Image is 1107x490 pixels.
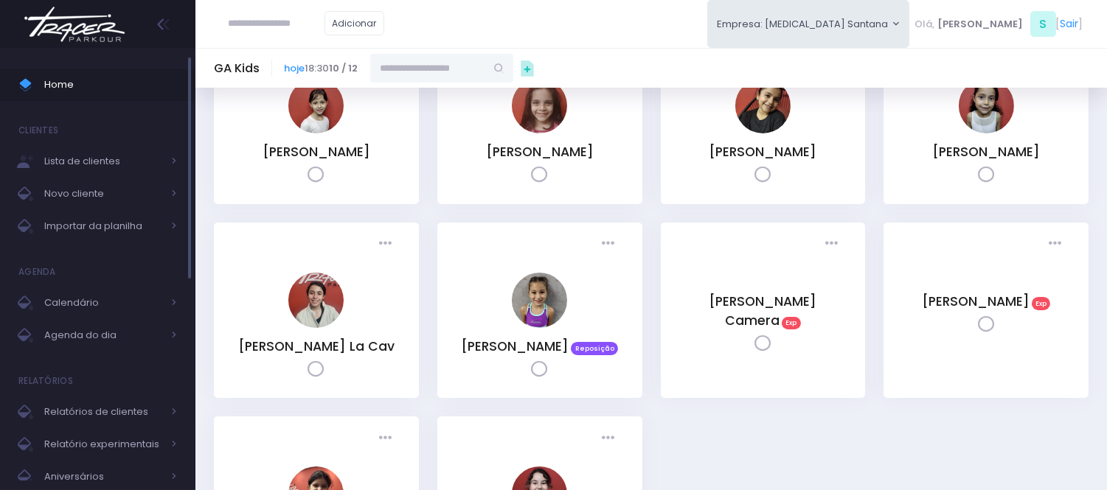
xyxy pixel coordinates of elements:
[288,123,344,137] a: Alice Fernandes Barraconi
[44,184,162,203] span: Novo cliente
[238,337,395,355] a: [PERSON_NAME] La Cav
[44,75,177,94] span: Home
[1061,16,1079,32] a: Sair
[512,273,567,328] img: Martina Caparroz Carmona
[214,61,260,76] h5: GA Kids
[263,143,370,161] a: [PERSON_NAME]
[288,78,344,133] img: Alice Fernandes Barraconi
[288,318,344,332] a: Maria Clara Camrgo La Cav
[44,402,162,421] span: Relatórios de clientes
[325,11,385,35] a: Adicionar
[44,467,162,486] span: Aniversários
[909,7,1089,41] div: [ ]
[1030,11,1056,37] span: S
[512,123,567,137] a: Flora Caroni de Araujo
[486,143,594,161] a: [PERSON_NAME]
[782,317,801,330] span: Exp
[922,293,1030,310] a: [PERSON_NAME]
[735,123,791,137] a: Livia Baião Gomes
[959,123,1014,137] a: Manuela Zuquette
[285,61,358,76] span: 18:30
[512,78,567,133] img: Flora Caroni de Araujo
[709,293,816,329] a: [PERSON_NAME] Camera
[1032,297,1051,310] span: Exp
[330,61,358,75] strong: 10 / 12
[915,17,935,32] span: Olá,
[44,435,162,454] span: Relatório experimentais
[44,152,162,171] span: Lista de clientes
[512,318,567,332] a: Martina Caparroz Carmona
[44,326,162,345] span: Agenda do dia
[959,78,1014,133] img: Manuela Zuquette
[937,17,1023,32] span: [PERSON_NAME]
[44,293,162,312] span: Calendário
[18,366,73,396] h4: Relatórios
[288,273,344,328] img: Maria Clara Camrgo La Cav
[18,116,58,145] h4: Clientes
[285,61,305,75] a: hoje
[571,342,618,355] span: Reposição
[932,143,1040,161] a: [PERSON_NAME]
[461,337,569,355] a: [PERSON_NAME]
[709,143,816,161] a: [PERSON_NAME]
[44,217,162,236] span: Importar da planilha
[735,78,791,133] img: Livia Baião Gomes
[18,257,56,287] h4: Agenda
